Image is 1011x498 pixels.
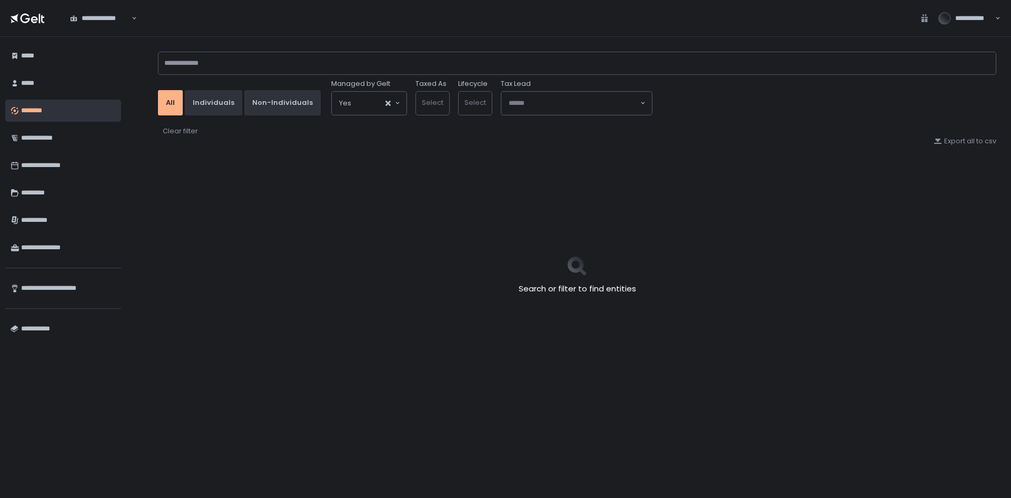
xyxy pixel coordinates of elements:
[130,13,131,24] input: Search for option
[339,98,351,109] span: Yes
[244,90,321,115] button: Non-Individuals
[385,101,391,106] button: Clear Selected
[63,7,137,30] div: Search for option
[332,92,407,115] div: Search for option
[501,79,531,89] span: Tax Lead
[193,98,234,108] div: Individuals
[158,90,183,115] button: All
[331,79,390,89] span: Managed by Gelt
[162,126,199,136] button: Clear filter
[464,97,486,108] span: Select
[934,136,996,146] button: Export all to csv
[509,98,639,109] input: Search for option
[185,90,242,115] button: Individuals
[458,79,488,89] label: Lifecycle
[163,126,198,136] div: Clear filter
[501,92,652,115] div: Search for option
[166,98,175,108] div: All
[415,79,447,89] label: Taxed As
[252,98,313,108] div: Non-Individuals
[422,97,443,108] span: Select
[351,98,384,109] input: Search for option
[519,283,636,295] h2: Search or filter to find entities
